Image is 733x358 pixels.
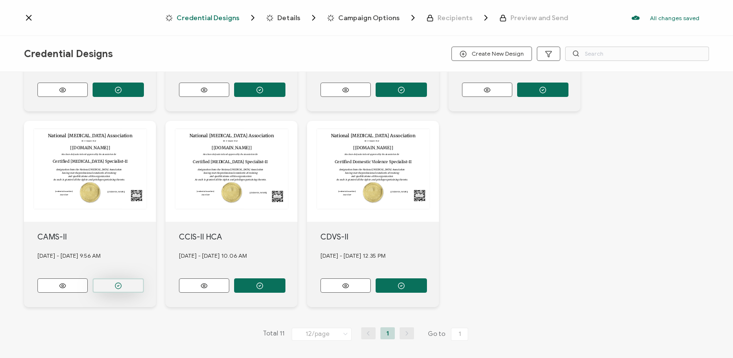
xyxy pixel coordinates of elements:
span: Campaign Options [338,14,400,22]
li: 1 [380,327,395,339]
span: Details [266,13,319,23]
input: Select [292,328,352,341]
span: Total 11 [263,327,284,341]
p: All changes saved [650,14,699,22]
div: CCIS-II HCA [179,231,298,243]
span: Credential Designs [24,48,113,60]
span: Credential Designs [166,13,258,23]
span: Campaign Options [327,13,418,23]
button: Create New Design [451,47,532,61]
div: [DATE] - [DATE] 12.35 PM [320,243,439,269]
div: [DATE] - [DATE] 9.56 AM [37,243,156,269]
span: Create New Design [460,50,524,58]
div: [DATE] - [DATE] 10.06 AM [179,243,298,269]
span: Recipients [426,13,491,23]
iframe: Chat Widget [685,312,733,358]
span: Credential Designs [177,14,239,22]
div: CDVS-II [320,231,439,243]
span: Details [277,14,300,22]
input: Search [565,47,709,61]
div: CAMS-II [37,231,156,243]
span: Preview and Send [499,14,568,22]
div: Breadcrumb [166,13,568,23]
span: Go to [428,327,470,341]
span: Recipients [437,14,473,22]
span: Preview and Send [510,14,568,22]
